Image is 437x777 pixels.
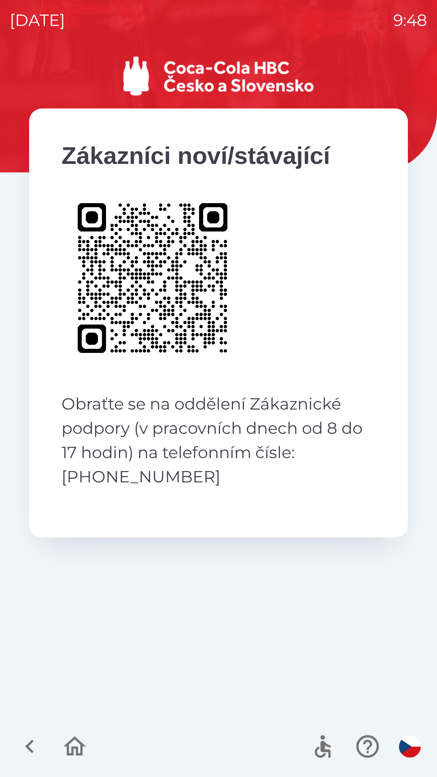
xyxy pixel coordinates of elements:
p: Obraťte se na oddělení Zákaznické podpory (v pracovních dnech od 8 do 17 hodin) na telefonním čís... [62,392,375,489]
h2: Zákazníci noví/stávající [62,141,375,171]
img: UA8yljQKUaKMAJdooQIk2ClCijQKUaKMAJdooQIk2ClCijQKUaKMAJdooQIk2ClCijQKUaKMAJdooQIk2ClCijQKUaKMAJdoo... [62,187,244,369]
img: Logo [29,57,408,96]
p: 9:48 [393,8,427,32]
img: cs flag [399,736,421,758]
p: [DATE] [10,8,65,32]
